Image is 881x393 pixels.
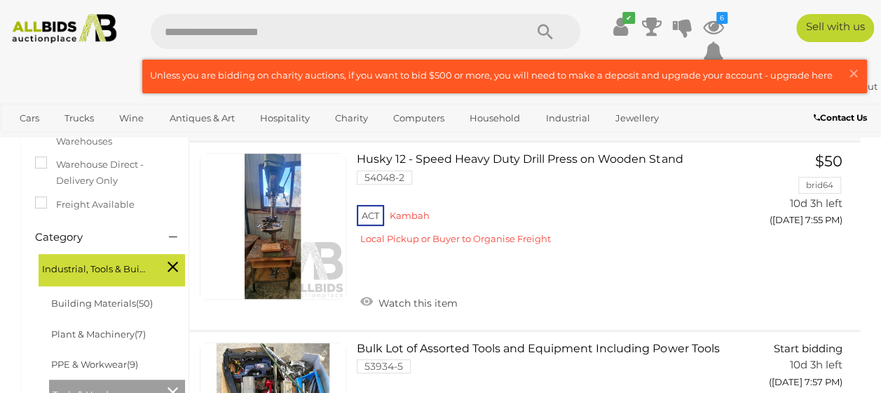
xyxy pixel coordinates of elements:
a: Watch this item [357,291,461,312]
span: (7) [135,328,146,340]
a: PPE & Workwear(9) [51,359,138,370]
a: Household [460,107,529,130]
h4: Category [35,232,148,244]
a: Hospitality [251,107,319,130]
a: Trucks [55,107,103,130]
a: Office [11,130,55,153]
label: Warehouse Direct - Delivery Only [35,156,175,189]
a: Industrial [536,107,599,130]
a: Husky 12 - Speed Heavy Duty Drill Press on Wooden Stand 54048-2 ACT Kambah Local Pickup or Buyer ... [367,153,737,255]
span: (50) [136,298,153,309]
a: Antiques & Art [161,107,244,130]
a: Sell with us [796,14,874,42]
img: Allbids.com.au [6,14,123,44]
a: 6 [703,14,724,39]
a: Sports [62,130,109,153]
a: Jewellery [606,107,668,130]
a: ✔ [610,14,631,39]
a: $50 brid64 10d 3h left ([DATE] 7:55 PM) [759,153,846,234]
span: Watch this item [375,297,458,309]
a: Wine [110,107,153,130]
span: Industrial, Tools & Building Supplies [42,258,147,277]
a: Cars [11,107,48,130]
a: Contact Us [814,110,870,126]
a: Charity [326,107,377,130]
a: [GEOGRAPHIC_DATA] [116,130,234,153]
a: Plant & Machinery(7) [51,328,146,340]
a: Building Materials(50) [51,298,153,309]
span: Start bidding [774,342,842,355]
span: $50 [815,152,842,170]
i: 6 [716,12,728,24]
span: × [847,60,860,87]
i: ✔ [622,12,635,24]
label: Freight Available [35,196,135,213]
button: Search [510,14,580,49]
a: Computers [384,107,453,130]
b: Contact Us [814,112,867,123]
span: (9) [127,359,138,370]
